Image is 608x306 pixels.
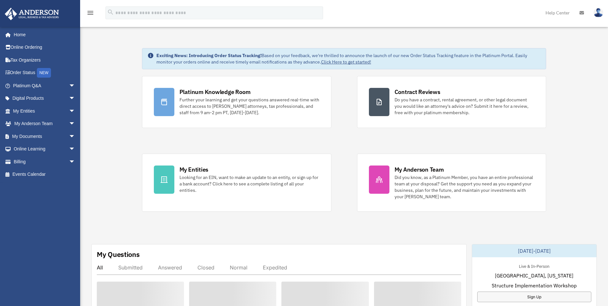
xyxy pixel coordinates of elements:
div: Do you have a contract, rental agreement, or other legal document you would like an attorney's ad... [395,97,535,116]
div: Answered [158,264,182,271]
a: Sign Up [477,292,591,302]
a: My Entities Looking for an EIN, want to make an update to an entity, or sign up for a bank accoun... [142,154,331,212]
span: arrow_drop_down [69,130,82,143]
img: Anderson Advisors Platinum Portal [3,8,61,20]
span: Structure Implementation Workshop [492,282,577,289]
div: Did you know, as a Platinum Member, you have an entire professional team at your disposal? Get th... [395,174,535,200]
span: arrow_drop_down [69,105,82,118]
div: Contract Reviews [395,88,440,96]
i: menu [87,9,94,17]
a: Platinum Q&Aarrow_drop_down [4,79,85,92]
a: Order StatusNEW [4,66,85,80]
div: Platinum Knowledge Room [179,88,251,96]
a: My Entitiesarrow_drop_down [4,105,85,117]
div: Looking for an EIN, want to make an update to an entity, or sign up for a bank account? Click her... [179,174,320,193]
a: Click Here to get started! [321,59,371,65]
span: arrow_drop_down [69,79,82,92]
a: Events Calendar [4,168,85,181]
div: Normal [230,264,247,271]
span: arrow_drop_down [69,143,82,156]
div: Based on your feedback, we're thrilled to announce the launch of our new Order Status Tracking fe... [156,52,541,65]
a: Billingarrow_drop_down [4,155,85,168]
strong: Exciting News: Introducing Order Status Tracking! [156,53,262,58]
div: My Questions [97,250,140,259]
img: User Pic [594,8,603,17]
a: My Documentsarrow_drop_down [4,130,85,143]
a: My Anderson Team Did you know, as a Platinum Member, you have an entire professional team at your... [357,154,546,212]
div: All [97,264,103,271]
a: Platinum Knowledge Room Further your learning and get your questions answered real-time with dire... [142,76,331,128]
span: arrow_drop_down [69,155,82,168]
div: Live & In-Person [514,262,554,269]
div: Closed [197,264,214,271]
a: Online Ordering [4,41,85,54]
a: My Anderson Teamarrow_drop_down [4,117,85,130]
i: search [107,9,114,16]
a: Online Learningarrow_drop_down [4,143,85,156]
a: menu [87,11,94,17]
div: Expedited [263,264,287,271]
div: My Entities [179,166,208,174]
div: Further your learning and get your questions answered real-time with direct access to [PERSON_NAM... [179,97,320,116]
div: NEW [37,68,51,78]
span: arrow_drop_down [69,92,82,105]
div: Submitted [118,264,143,271]
div: [DATE]-[DATE] [472,244,596,257]
a: Contract Reviews Do you have a contract, rental agreement, or other legal document you would like... [357,76,546,128]
a: Home [4,28,82,41]
a: Tax Organizers [4,54,85,66]
div: My Anderson Team [395,166,444,174]
a: Digital Productsarrow_drop_down [4,92,85,105]
span: [GEOGRAPHIC_DATA], [US_STATE] [495,272,573,279]
span: arrow_drop_down [69,117,82,131]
